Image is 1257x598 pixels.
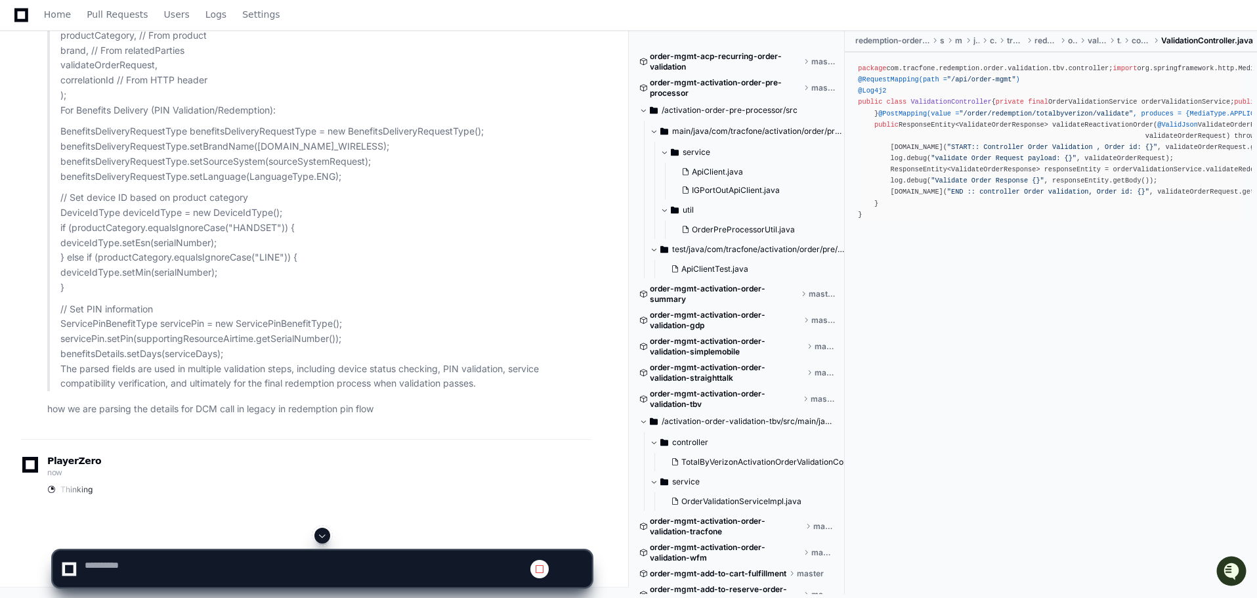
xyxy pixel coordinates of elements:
[131,176,159,186] span: Pylon
[60,124,591,184] p: BenefitsDeliveryRequestType benefitsDeliveryRequestType = new BenefitsDeliveryRequestType(); bene...
[1088,35,1107,46] span: validation
[650,336,805,357] span: order-mgmt-activation-order-validation-simplemobile
[650,239,846,260] button: test/java/com/tracfone/activation/order/pre/processor/service
[811,315,835,326] span: master
[45,149,166,160] div: We're available if you need us!
[639,411,836,432] button: /activation-order-validation-tbv/src/main/java/com/tracfone/activation/order/validation/tbv
[650,102,658,118] svg: Directory
[87,11,148,18] span: Pull Requests
[164,11,190,18] span: Users
[910,98,991,106] span: ValidationController
[672,437,708,448] span: controller
[1161,35,1253,46] span: ValidationController.java
[47,467,62,477] span: now
[811,56,836,67] span: master
[45,136,215,149] div: Start new chat
[931,154,1076,162] span: "validate Order Request payload: {}"
[223,140,239,156] button: Start new chat
[947,143,1157,151] span: "START:: Controller Order Validation , Order id: {}"
[660,142,846,163] button: service
[662,416,836,427] span: /activation-order-validation-tbv/src/main/java/com/tracfone/activation/order/validation/tbv
[809,289,835,299] span: master
[692,224,795,235] span: OrderPreProcessorUtil.java
[671,144,679,160] svg: Directory
[959,109,1133,117] span: "/order/redemption/totalbyverizon/validate"
[815,368,836,378] span: master
[650,121,846,142] button: main/java/com/tracfone/activation/order/pre/processor
[666,492,838,511] button: OrderValidationServiceImpl.java
[811,83,835,93] span: master
[205,11,226,18] span: Logs
[47,457,101,465] span: PlayerZero
[650,284,799,305] span: order-mgmt-activation-order-summary
[692,167,743,177] span: ApiClient.java
[660,242,668,257] svg: Directory
[672,477,700,487] span: service
[676,163,838,181] button: ApiClient.java
[650,77,801,98] span: order-mgmt-activation-order-pre-processor
[676,181,838,200] button: IGPortOutApiClient.java
[990,35,996,46] span: com
[940,35,944,46] span: src
[666,260,838,278] button: ApiClientTest.java
[650,362,804,383] span: order-mgmt-activation-order-validation-straighttalk
[815,341,835,352] span: master
[1028,98,1048,106] span: final
[931,177,1044,184] span: "Validate Order Response {}"
[858,63,1244,221] div: com.tracfone.redemption.order.validation.tbv.controller; org.springframework.http.MediaType; org....
[662,105,798,116] span: /activation-order-pre-processor/src
[811,394,835,404] span: master
[676,221,838,239] button: OrderPreProcessorUtil.java
[813,521,835,532] span: master
[874,120,899,128] span: public
[855,35,929,46] span: redemption-order-validation-tbv
[681,457,887,467] span: TotalByVerizonActivationOrderValidationController.java
[13,51,39,77] img: PlayerZero
[650,471,846,492] button: service
[13,91,239,112] div: Welcome
[650,414,658,429] svg: Directory
[692,185,780,196] span: IGPortOutApiClient.java
[93,175,159,186] a: Powered byPylon
[672,126,846,137] span: main/java/com/tracfone/activation/order/pre/processor
[1007,35,1023,46] span: tracfone
[681,264,748,274] span: ApiClientTest.java
[1132,35,1151,46] span: controller
[1068,35,1077,46] span: order
[650,51,801,72] span: order-mgmt-acp-recurring-order-validation
[13,136,37,160] img: 1756235613930-3d25f9e4-fa56-45dd-b3ad-e072dfbd1548
[650,432,846,453] button: controller
[660,123,668,139] svg: Directory
[650,516,803,537] span: order-mgmt-activation-order-validation-tracfone
[955,35,963,46] span: main
[683,205,694,215] span: util
[1117,35,1121,46] span: tbv
[858,98,882,106] span: public
[44,11,71,18] span: Home
[1215,555,1250,590] iframe: Open customer support
[650,310,801,331] span: order-mgmt-activation-order-validation-gdp
[1157,120,1198,128] span: @ValidJson
[666,453,849,471] button: TotalByVerizonActivationOrderValidationController.java
[660,200,846,221] button: util
[660,474,668,490] svg: Directory
[858,87,886,95] span: @Log4j2
[1034,35,1058,46] span: redemption
[996,98,1024,106] span: private
[683,147,710,158] span: service
[858,75,1019,83] span: @RequestMapping(path = )
[947,75,1016,83] span: "/api/order-mgmt"
[886,98,906,106] span: class
[639,100,836,121] button: /activation-order-pre-processor/src
[60,484,93,495] span: Thinking
[681,496,801,507] span: OrderValidationServiceImpl.java
[1113,64,1137,72] span: import
[242,11,280,18] span: Settings
[947,188,1149,196] span: "END :: controller Order validation, Order id: {}"
[60,302,591,392] p: // Set PIN information ServicePinBenefitType servicePin = new ServicePinBenefitType(); servicePin...
[671,202,679,218] svg: Directory
[47,402,591,417] p: how we are parsing the details for DCM call in legacy in redemption pin flow
[660,435,668,450] svg: Directory
[650,389,801,410] span: order-mgmt-activation-order-validation-tbv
